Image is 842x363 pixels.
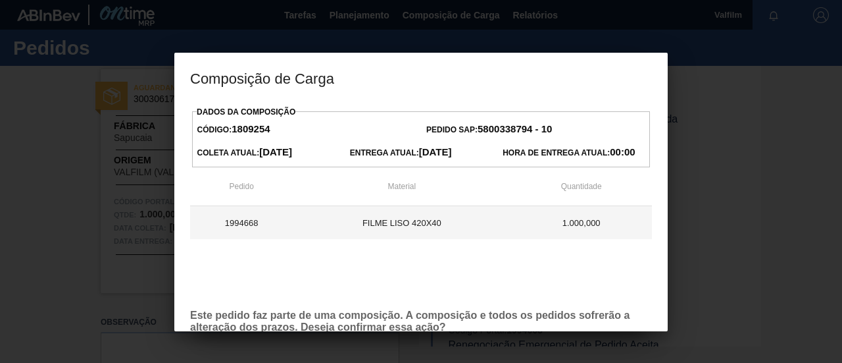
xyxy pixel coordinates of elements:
span: Quantidade [561,182,602,191]
strong: [DATE] [259,146,292,157]
td: 1.000,000 [510,206,652,239]
h3: Composição de Carga [174,53,668,103]
span: Código: [197,125,270,134]
span: Coleta Atual: [197,148,292,157]
p: Este pedido faz parte de uma composição. A composição e todos os pedidos sofrerão a alteração dos... [190,310,652,333]
strong: 5800338794 - 10 [478,123,552,134]
span: Pedido SAP: [426,125,552,134]
strong: 00:00 [610,146,635,157]
strong: 1809254 [232,123,270,134]
span: Hora de Entrega Atual: [503,148,635,157]
span: Pedido [229,182,253,191]
span: Entrega Atual: [350,148,452,157]
td: 1994668 [190,206,293,239]
label: Dados da Composição [197,107,295,117]
td: FILME LISO 420X40 [293,206,510,239]
span: Material [388,182,416,191]
strong: [DATE] [419,146,452,157]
